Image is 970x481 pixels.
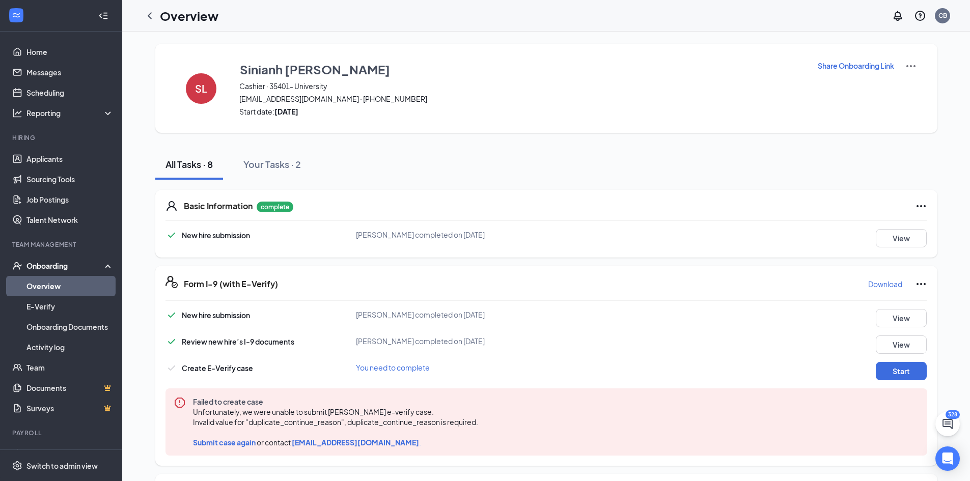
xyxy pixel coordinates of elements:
[193,407,478,417] span: Unfortunately, we were unable to submit [PERSON_NAME] e-verify case.
[26,261,105,271] div: Onboarding
[292,438,419,447] span: [EMAIL_ADDRESS][DOMAIN_NAME]
[184,278,278,290] h5: Form I-9 (with E-Verify)
[876,335,927,354] button: View
[356,310,485,319] span: [PERSON_NAME] completed on [DATE]
[98,11,108,21] svg: Collapse
[12,240,112,249] div: Team Management
[274,107,298,116] strong: [DATE]
[356,230,485,239] span: [PERSON_NAME] completed on [DATE]
[12,261,22,271] svg: UserCheck
[26,444,114,464] a: PayrollCrown
[12,108,22,118] svg: Analysis
[876,229,927,247] button: View
[193,438,256,447] span: Submit case again
[26,296,114,317] a: E-Verify
[915,278,927,290] svg: Ellipses
[26,149,114,169] a: Applicants
[160,7,218,24] h1: Overview
[26,317,114,337] a: Onboarding Documents
[26,42,114,62] a: Home
[26,210,114,230] a: Talent Network
[239,106,805,117] span: Start date:
[239,94,805,104] span: [EMAIL_ADDRESS][DOMAIN_NAME] · [PHONE_NUMBER]
[193,417,478,427] span: Invalid value for "duplicate_continue_reason", duplicate_continue_reason is required.
[26,82,114,103] a: Scheduling
[165,362,178,374] svg: Checkmark
[12,429,112,437] div: Payroll
[11,10,21,20] svg: WorkstreamLogo
[12,461,22,471] svg: Settings
[174,397,186,409] svg: Error
[182,337,294,346] span: Review new hire’s I-9 documents
[356,336,485,346] span: [PERSON_NAME] completed on [DATE]
[176,60,227,117] button: SL
[165,309,178,321] svg: Checkmark
[26,398,114,418] a: SurveysCrown
[26,461,98,471] div: Switch to admin view
[868,276,903,292] button: Download
[876,309,927,327] button: View
[938,11,947,20] div: CB
[26,276,114,296] a: Overview
[26,189,114,210] a: Job Postings
[144,10,156,22] svg: ChevronLeft
[26,378,114,398] a: DocumentsCrown
[26,108,114,118] div: Reporting
[165,276,178,288] svg: FormI9EVerifyIcon
[935,412,960,436] button: ChatActive
[193,397,478,407] span: Failed to create case
[165,158,213,171] div: All Tasks · 8
[892,10,904,22] svg: Notifications
[905,60,917,72] img: More Actions
[193,437,478,447] span: or contact
[914,10,926,22] svg: QuestionInfo
[182,310,250,320] span: New hire submission
[941,418,954,430] svg: ChatActive
[240,61,390,78] h3: Sinianh [PERSON_NAME]
[26,357,114,378] a: Team
[26,337,114,357] a: Activity log
[243,158,301,171] div: Your Tasks · 2
[356,363,430,372] span: You need to complete
[26,62,114,82] a: Messages
[935,446,960,471] div: Open Intercom Messenger
[915,200,927,212] svg: Ellipses
[195,85,207,92] h4: SL
[165,200,178,212] svg: User
[165,335,178,348] svg: Checkmark
[239,81,805,91] span: Cashier · 35401- University
[818,61,894,71] p: Share Onboarding Link
[876,362,927,380] button: Start
[817,60,895,71] button: Share Onboarding Link
[12,133,112,142] div: Hiring
[257,202,293,212] p: complete
[184,201,253,212] h5: Basic Information
[182,231,250,240] span: New hire submission
[946,410,960,419] div: 328
[868,279,902,289] p: Download
[26,169,114,189] a: Sourcing Tools
[182,363,253,373] span: Create E-Verify case
[165,229,178,241] svg: Checkmark
[239,60,805,78] button: Sinianh [PERSON_NAME]
[292,438,421,447] a: [EMAIL_ADDRESS][DOMAIN_NAME].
